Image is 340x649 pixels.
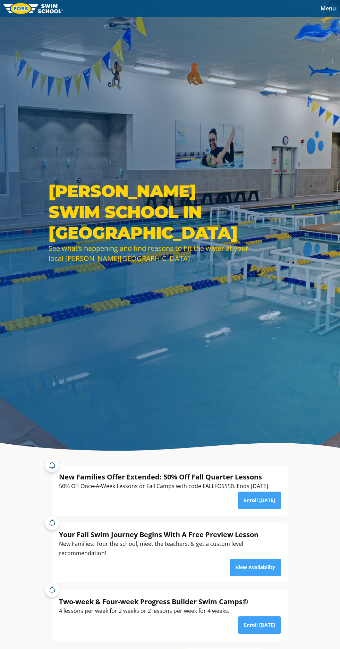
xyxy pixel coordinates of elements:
[49,181,250,243] h1: [PERSON_NAME] Swim School in [GEOGRAPHIC_DATA]
[59,606,248,616] div: 4 lessons per week for 2 weeks or 2 lessons per week for 4 weeks.
[59,530,281,539] div: Your Fall Swim Journey Begins With A Free Preview Lesson
[238,616,281,634] a: Enroll [DATE]
[230,559,281,576] a: View Availability
[49,243,250,263] div: See what’s happening and find reasons to hit the water at your local [PERSON_NAME][GEOGRAPHIC_DATA].
[59,482,270,491] div: 50% Off Once-A-Week Lessons or Fall Camps with code FALLFOSS50. Ends [DATE].
[321,5,336,12] span: Menu
[238,492,281,509] a: Enroll [DATE]
[59,539,281,558] div: New Families: Tour the school, meet the teachers, & get a custom level recommendation!
[59,597,248,606] div: Two-week & Four-week Progress Builder Swim Camps®
[3,3,63,14] img: FOSS Swim School Logo
[316,3,340,14] button: Toggle navigation
[59,472,270,482] div: New Families Offer Extended: 50% Off Fall Quarter Lessons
